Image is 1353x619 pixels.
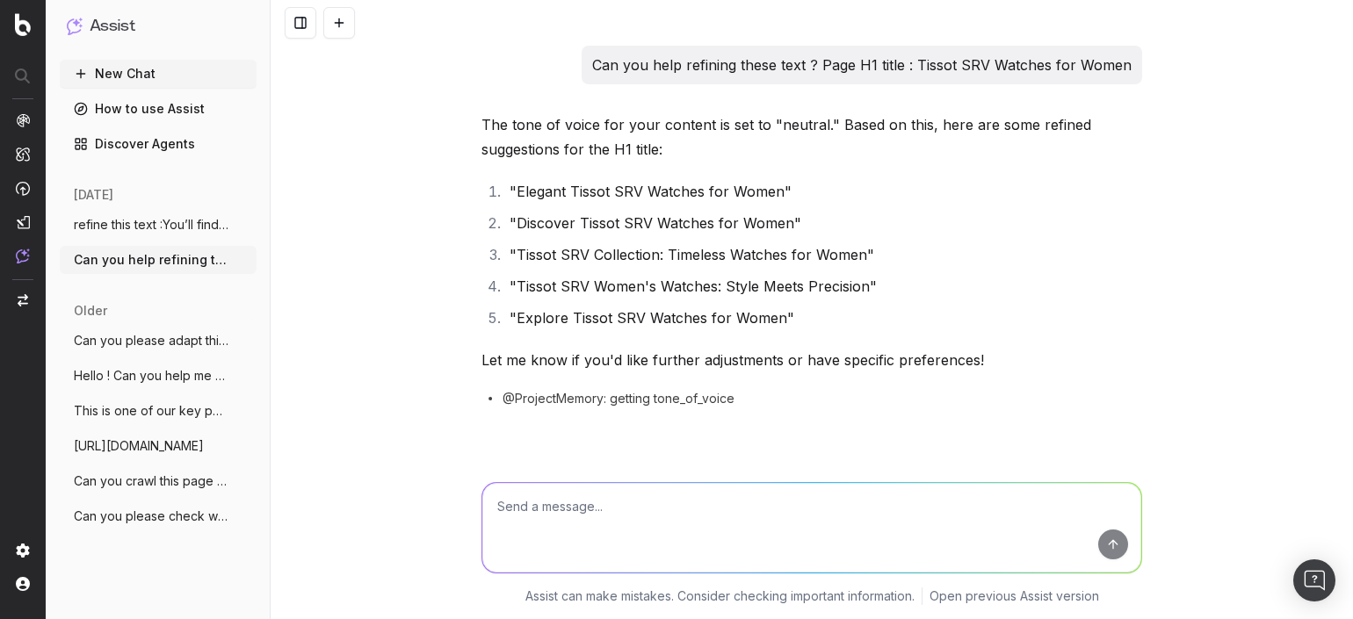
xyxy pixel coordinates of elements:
[15,13,31,36] img: Botify logo
[74,302,107,320] span: older
[60,246,257,274] button: Can you help refining these text ? Page
[504,211,1142,235] li: "Discover Tissot SRV Watches for Women"
[74,507,228,525] span: Can you please check what are the top ke
[67,14,250,39] button: Assist
[930,587,1099,605] a: Open previous Assist version
[16,215,30,229] img: Studio
[60,467,257,495] button: Can you crawl this page and give me the
[16,248,30,263] img: Assist
[74,402,228,420] span: This is one of our key pages. Can you ch
[504,274,1142,299] li: "Tissot SRV Women's Watches: Style Meets Precision"
[503,390,734,407] span: @ProjectMemory: getting tone_of_voice
[74,216,228,234] span: refine this text :You’ll find all curren
[504,179,1142,204] li: "Elegant Tissot SRV Watches for Women"
[74,437,204,455] span: [URL][DOMAIN_NAME]
[60,211,257,239] button: refine this text :You’ll find all curren
[504,306,1142,330] li: "Explore Tissot SRV Watches for Women"
[504,242,1142,267] li: "Tissot SRV Collection: Timeless Watches for Women"
[74,332,228,349] span: Can you please adapt this description fo
[67,18,83,34] img: Assist
[525,587,915,605] p: Assist can make mistakes. Consider checking important information.
[74,251,228,269] span: Can you help refining these text ? Page
[18,294,28,306] img: Switch project
[1293,559,1335,601] div: Open Intercom Messenger
[481,348,1142,372] p: Let me know if you'd like further adjustments or have specific preferences!
[60,327,257,355] button: Can you please adapt this description fo
[74,367,228,385] span: Hello ! Can you help me write meta data
[60,397,257,425] button: This is one of our key pages. Can you ch
[60,362,257,390] button: Hello ! Can you help me write meta data
[60,60,257,88] button: New Chat
[60,502,257,530] button: Can you please check what are the top ke
[60,130,257,158] a: Discover Agents
[481,112,1142,162] p: The tone of voice for your content is set to "neutral." Based on this, here are some refined sugg...
[16,577,30,591] img: My account
[74,186,113,204] span: [DATE]
[74,472,228,490] span: Can you crawl this page and give me the
[16,181,30,196] img: Activation
[592,53,1132,77] p: Can you help refining these text ? Page H1 title : Tissot SRV Watches for Women
[16,543,30,558] img: Setting
[16,147,30,162] img: Intelligence
[60,432,257,460] button: [URL][DOMAIN_NAME]
[90,14,135,39] h1: Assist
[16,113,30,127] img: Analytics
[60,95,257,123] a: How to use Assist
